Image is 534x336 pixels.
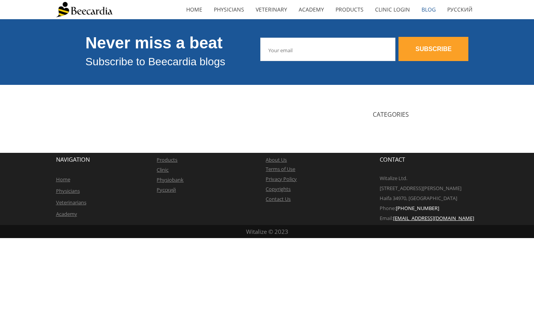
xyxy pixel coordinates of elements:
a: [EMAIL_ADDRESS][DOMAIN_NAME] [393,215,474,222]
span: [PHONE_NUMBER] [396,205,439,212]
a: SUBSCRIBE [398,37,468,61]
span: CONTACT [380,156,405,163]
img: Beecardia [56,2,112,17]
span: Subscribe to Beecardia blogs [86,56,225,68]
a: Physiobank [157,176,184,183]
a: Veterinary [250,1,293,18]
span: NAVIGATION [56,156,90,163]
a: Русский [157,186,176,193]
span: Witalize Ltd. [380,175,407,182]
a: Contact Us [266,195,291,202]
a: P [157,156,160,163]
a: Terms of Use [266,166,295,172]
a: Русский [441,1,478,18]
span: Never miss a beat [86,34,223,52]
a: Clinic Login [369,1,416,18]
a: Clinic [157,166,169,173]
span: Witalize © 2023 [246,228,288,235]
span: CATEGORIES [373,110,409,119]
a: Academy [56,210,77,217]
a: Home [56,176,70,183]
a: roducts [160,156,177,163]
a: About Us [266,156,287,163]
a: Physicians [208,1,250,18]
a: Products [330,1,369,18]
a: Privacy Policy [266,175,297,182]
a: Blog [416,1,441,18]
a: Academy [293,1,330,18]
input: Your email [260,38,395,61]
a: Physicians [56,187,80,194]
a: Copyrights [266,185,291,192]
a: Veterinarians [56,199,86,206]
span: [STREET_ADDRESS][PERSON_NAME] [380,185,461,192]
span: Phone: [380,205,396,212]
span: Haifa 34970, [GEOGRAPHIC_DATA] [380,195,457,202]
span: Email: [380,215,393,222]
a: home [180,1,208,18]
